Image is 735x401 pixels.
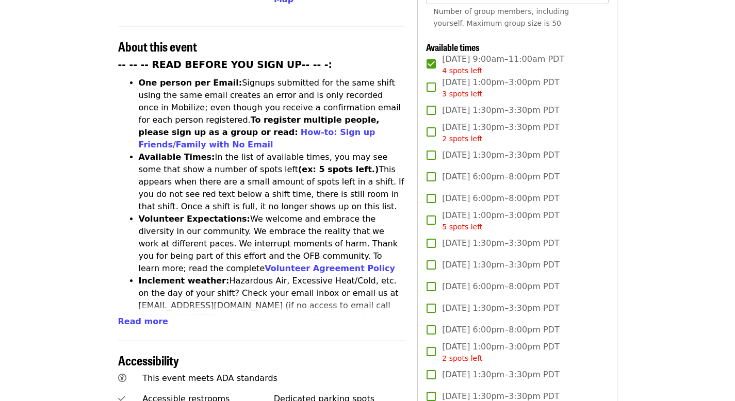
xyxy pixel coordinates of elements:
[139,213,405,275] li: We welcome and embrace the diversity in our community. We embrace the reality that we work at dif...
[442,302,559,314] span: [DATE] 1:30pm–3:30pm PDT
[442,259,559,271] span: [DATE] 1:30pm–3:30pm PDT
[118,373,126,383] i: universal-access icon
[298,164,379,174] strong: (ex: 5 spots left.)
[142,373,277,383] span: This event meets ADA standards
[442,369,559,381] span: [DATE] 1:30pm–3:30pm PDT
[118,37,197,55] span: About this event
[139,127,375,149] a: How-to: Sign up Friends/Family with No Email
[139,77,405,151] li: Signups submitted for the same shift using the same email creates an error and is only recorded o...
[139,276,230,286] strong: Inclement weather:
[442,76,559,99] span: [DATE] 1:00pm–3:00pm PDT
[433,7,569,27] span: Number of group members, including yourself. Maximum group size is 50
[118,59,333,70] strong: -- -- -- READ BEFORE YOU SIGN UP-- -- -:
[442,209,559,232] span: [DATE] 1:00pm–3:00pm PDT
[139,152,215,162] strong: Available Times:
[139,151,405,213] li: In the list of available times, you may see some that show a number of spots left This appears wh...
[118,316,168,326] span: Read more
[442,104,559,116] span: [DATE] 1:30pm–3:30pm PDT
[442,90,482,98] span: 3 spots left
[265,263,395,273] a: Volunteer Agreement Policy
[139,275,405,337] li: Hazardous Air, Excessive Heat/Cold, etc. on the day of your shift? Check your email inbox or emai...
[426,40,480,54] span: Available times
[139,214,251,224] strong: Volunteer Expectations:
[442,53,564,76] span: [DATE] 9:00am–11:00am PDT
[442,121,559,144] span: [DATE] 1:30pm–3:30pm PDT
[442,280,559,293] span: [DATE] 6:00pm–8:00pm PDT
[442,149,559,161] span: [DATE] 1:30pm–3:30pm PDT
[118,315,168,328] button: Read more
[442,237,559,249] span: [DATE] 1:30pm–3:30pm PDT
[442,341,559,364] span: [DATE] 1:00pm–3:00pm PDT
[442,192,559,205] span: [DATE] 6:00pm–8:00pm PDT
[442,223,482,231] span: 5 spots left
[442,324,559,336] span: [DATE] 6:00pm–8:00pm PDT
[442,135,482,143] span: 2 spots left
[442,354,482,362] span: 2 spots left
[442,66,482,75] span: 4 spots left
[118,351,179,369] span: Accessibility
[442,171,559,183] span: [DATE] 6:00pm–8:00pm PDT
[139,78,242,88] strong: One person per Email:
[139,115,380,137] strong: To register multiple people, please sign up as a group or read:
